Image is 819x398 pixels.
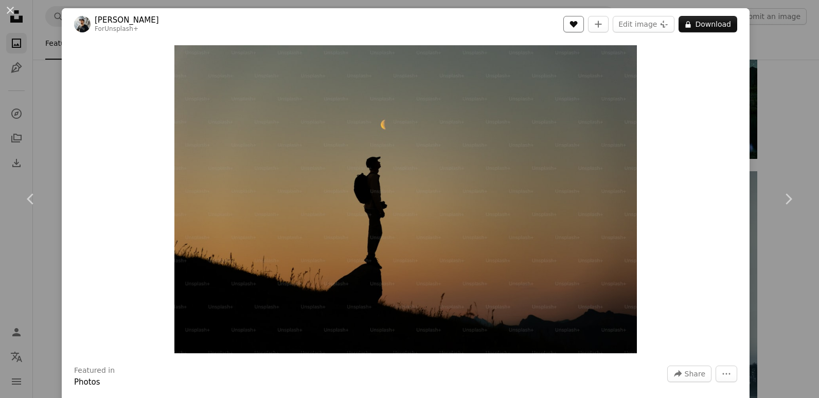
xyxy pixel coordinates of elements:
[74,377,100,387] a: Photos
[95,25,159,33] div: For
[685,366,705,382] span: Share
[716,366,737,382] button: More Actions
[563,16,584,32] button: Like
[174,45,637,353] button: Zoom in on this image
[667,366,711,382] button: Share this image
[613,16,674,32] button: Edit image
[95,15,159,25] a: [PERSON_NAME]
[74,366,115,376] h3: Featured in
[588,16,609,32] button: Add to Collection
[74,16,91,32] img: Go to Daniel J. Schwarz's profile
[104,25,138,32] a: Unsplash+
[174,45,637,353] img: Silhouette of a hiker looking at the moon at sunset.
[679,16,737,32] button: Download
[757,150,819,248] a: Next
